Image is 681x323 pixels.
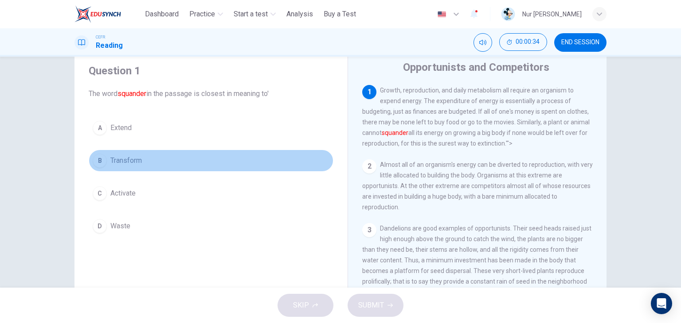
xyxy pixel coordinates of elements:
[89,88,333,99] span: The word in the passage is closest in meaning to'
[362,161,593,211] span: Almost all of an organism's energy can be diverted to reproduction, with very little allocated to...
[93,154,107,168] div: B
[362,85,376,99] div: 1
[362,87,590,147] span: Growth, reproduction, and daily metabolism all require an organism to expend energy. The expendit...
[522,9,582,19] div: Nur [PERSON_NAME]
[382,129,408,136] font: squander
[651,293,672,314] div: Open Intercom Messenger
[516,38,540,46] span: 00:00:34
[186,6,227,22] button: Practice
[93,121,107,135] div: A
[554,33,607,52] button: END SESSION
[320,6,360,22] button: Buy a Test
[283,6,317,22] button: Analysis
[117,89,146,98] font: squander
[96,40,123,51] h1: Reading
[89,64,333,78] h4: Question 1
[324,9,356,19] span: Buy a Test
[89,182,333,204] button: CActivate
[403,60,549,74] h4: Opportunists and Competitors
[145,9,179,19] span: Dashboard
[362,223,376,237] div: 3
[286,9,313,19] span: Analysis
[74,5,121,23] img: ELTC logo
[474,33,492,52] div: Mute
[110,188,136,199] span: Activate
[89,117,333,139] button: AExtend
[234,9,268,19] span: Start a test
[189,9,215,19] span: Practice
[110,123,132,133] span: Extend
[89,150,333,172] button: BTransform
[110,221,130,231] span: Waste
[501,7,515,21] img: Profile picture
[230,6,279,22] button: Start a test
[561,39,599,46] span: END SESSION
[96,34,105,40] span: CEFR
[362,159,376,173] div: 2
[499,33,547,51] button: 00:00:34
[74,5,141,23] a: ELTC logo
[499,33,547,52] div: Hide
[110,155,142,166] span: Transform
[141,6,182,22] button: Dashboard
[436,11,447,18] img: en
[89,215,333,237] button: DWaste
[93,219,107,233] div: D
[93,186,107,200] div: C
